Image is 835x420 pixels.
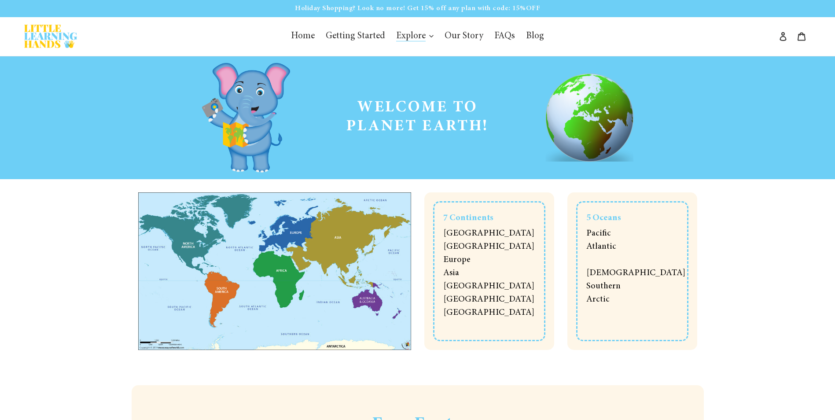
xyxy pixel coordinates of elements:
[443,214,493,222] strong: 7 Continents
[392,28,438,45] button: Explore
[1,1,834,16] p: Holiday Shopping? Look no more! Get 15% off any plan with code: 15%OFF
[346,100,489,135] span: WELCOME TO PLANET EARTH!
[443,308,534,317] span: [GEOGRAPHIC_DATA]
[138,192,411,350] img: pf-a77461eb--worldmapwithcontinents.jpg
[586,295,610,304] span: Arctic
[586,214,621,222] strong: 5 Oceans
[396,32,426,41] span: Explore
[443,229,534,238] span: [GEOGRAPHIC_DATA]
[526,32,544,41] span: Blog
[445,32,483,41] span: Our Story
[440,28,488,45] a: Our Story
[586,229,611,238] span: Pacific
[321,28,390,45] a: Getting Started
[490,28,519,45] a: FAQs
[522,28,548,45] a: Blog
[494,32,515,41] span: FAQs
[586,282,621,291] span: Southern
[586,242,616,251] span: Atlantic
[326,32,385,41] span: Getting Started
[443,255,471,264] span: Europe
[443,282,534,291] span: [GEOGRAPHIC_DATA]
[287,28,319,45] a: Home
[443,269,459,277] span: Asia
[291,32,315,41] span: Home
[24,25,77,48] img: Little Learning Hands
[202,63,290,173] img: pf-d4a1d11d--LLHBrandMascot-for-HERO-page.png
[443,242,534,251] span: [GEOGRAPHIC_DATA]
[443,295,534,304] span: [GEOGRAPHIC_DATA]
[586,269,685,277] span: [DEMOGRAPHIC_DATA]
[545,74,633,162] img: pf-1ed735e8--globe.png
